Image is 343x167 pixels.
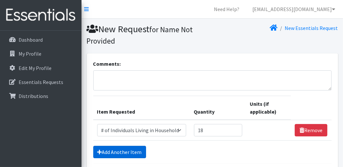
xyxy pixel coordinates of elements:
[93,146,146,158] a: Add Another Item
[247,3,340,16] a: [EMAIL_ADDRESS][DOMAIN_NAME]
[285,25,338,31] a: New Essentials Request
[93,96,190,120] th: Item Requested
[93,60,121,68] label: Comments:
[3,90,79,103] a: Distributions
[246,96,291,120] th: Units (if applicable)
[19,36,43,43] p: Dashboard
[87,25,193,46] small: for Name Not Provided
[19,50,41,57] p: My Profile
[190,96,246,120] th: Quantity
[3,62,79,75] a: Edit My Profile
[209,3,245,16] a: Need Help?
[3,47,79,60] a: My Profile
[19,93,48,99] p: Distributions
[19,65,52,71] p: Edit My Profile
[87,23,210,46] h1: New Request
[295,124,327,136] a: Remove
[3,76,79,89] a: Essentials Requests
[3,4,79,26] img: HumanEssentials
[19,79,63,85] p: Essentials Requests
[3,33,79,46] a: Dashboard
